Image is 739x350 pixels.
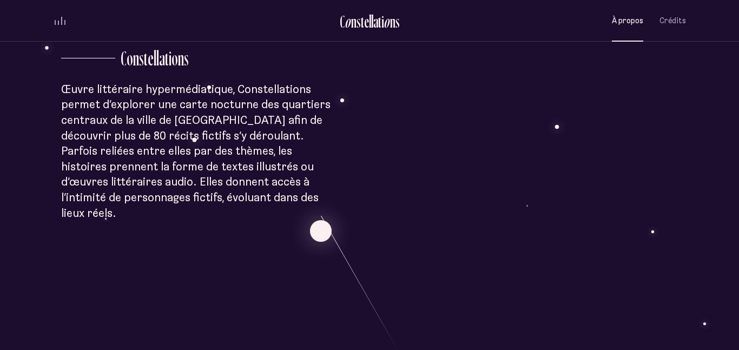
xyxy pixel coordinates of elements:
div: e [364,12,369,30]
div: n [351,12,357,30]
div: t [361,12,364,30]
button: À propos [612,8,643,34]
div: t [378,12,381,30]
div: s [357,12,361,30]
div: s [395,12,400,30]
button: Crédits [659,8,686,34]
div: l [369,12,371,30]
div: a [373,12,378,30]
div: o [384,12,390,30]
span: À propos [612,16,643,25]
div: i [381,12,384,30]
div: o [345,12,351,30]
div: C [340,12,345,30]
button: volume audio [53,15,67,27]
div: n [390,12,395,30]
div: l [371,12,373,30]
span: Crédits [659,16,686,25]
